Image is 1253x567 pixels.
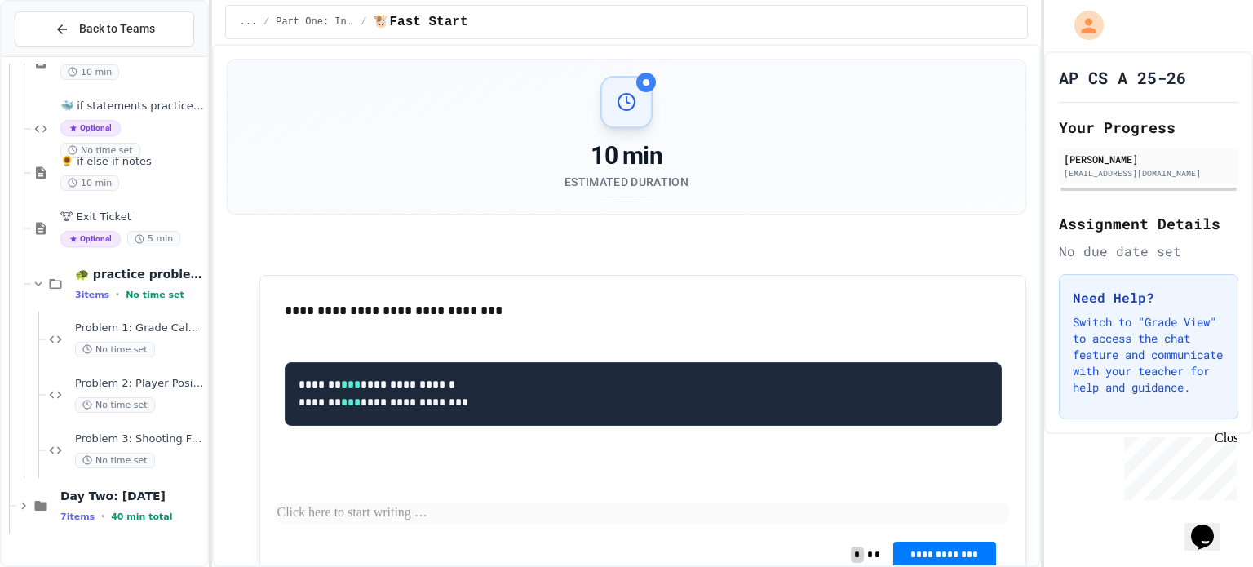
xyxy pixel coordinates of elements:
[60,231,121,247] span: Optional
[1064,152,1233,166] div: [PERSON_NAME]
[60,175,119,191] span: 10 min
[60,512,95,522] span: 7 items
[1073,314,1224,396] p: Switch to "Grade View" to access the chat feature and communicate with your teacher for help and ...
[1184,502,1237,551] iframe: chat widget
[111,512,172,522] span: 40 min total
[75,377,204,391] span: Problem 2: Player Position
[1059,116,1238,139] h2: Your Progress
[75,290,109,300] span: 3 items
[565,174,688,190] div: Estimated Duration
[79,20,155,38] span: Back to Teams
[1064,167,1233,179] div: [EMAIL_ADDRESS][DOMAIN_NAME]
[126,290,184,300] span: No time set
[276,16,354,29] span: Part One: Intro
[15,11,194,47] button: Back to Teams
[60,143,140,158] span: No time set
[75,453,155,468] span: No time set
[127,231,180,246] span: 5 min
[565,141,688,171] div: 10 min
[60,64,119,80] span: 10 min
[60,210,204,224] span: 🐮 Exit Ticket
[116,288,119,301] span: •
[101,510,104,523] span: •
[1118,431,1237,500] iframe: chat widget
[75,321,204,335] span: Problem 1: Grade Calculator
[1073,288,1224,308] h3: Need Help?
[373,12,467,32] span: 🐮Fast Start
[1059,241,1238,261] div: No due date set
[239,16,257,29] span: ...
[75,432,204,446] span: Problem 3: Shooting Feedback
[7,7,113,104] div: Chat with us now!Close
[60,489,204,503] span: Day Two: [DATE]
[75,397,155,413] span: No time set
[1059,212,1238,235] h2: Assignment Details
[75,342,155,357] span: No time set
[1059,66,1186,89] h1: AP CS A 25-26
[263,16,269,29] span: /
[75,267,204,281] span: 🐢 practice problems - HW
[60,120,121,136] span: Optional
[361,16,366,29] span: /
[60,100,204,113] span: 🐳 if statements practice problems
[1057,7,1108,44] div: My Account
[60,155,204,169] span: 🌻 if-else-if notes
